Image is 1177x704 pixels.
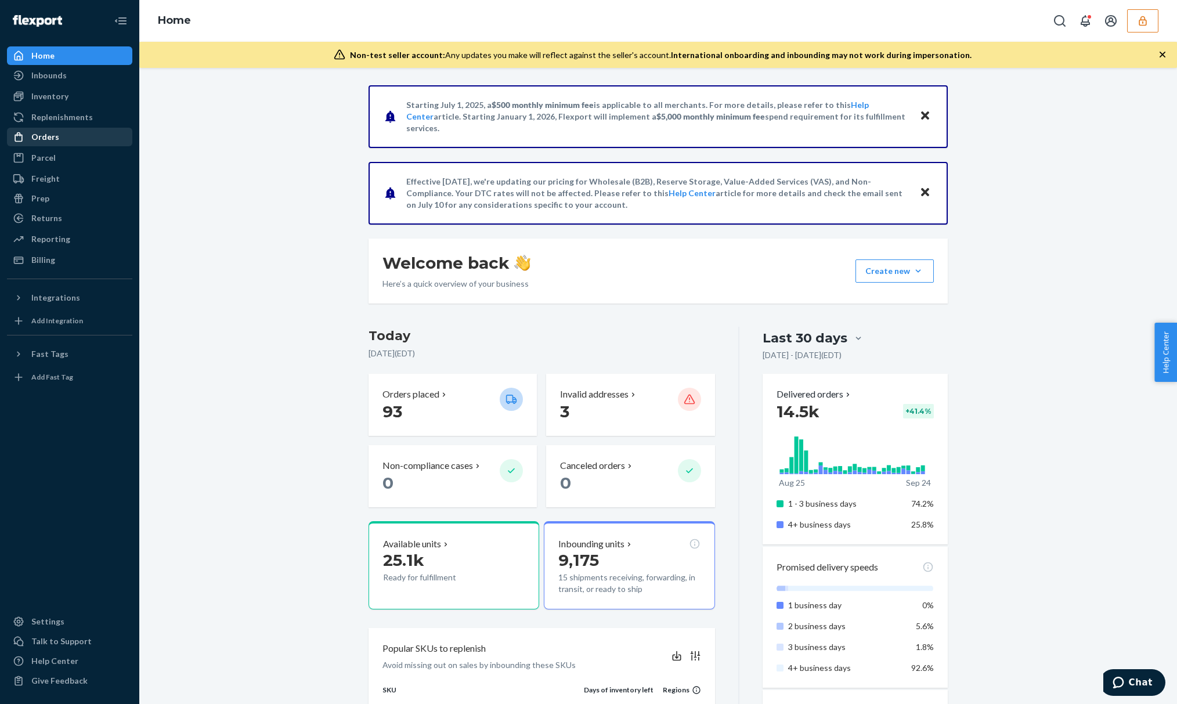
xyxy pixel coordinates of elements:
[31,212,62,224] div: Returns
[560,459,625,472] p: Canceled orders
[382,642,486,655] p: Popular SKUs to replenish
[31,173,60,185] div: Freight
[560,388,629,401] p: Invalid addresses
[911,519,934,529] span: 25.8%
[382,459,473,472] p: Non-compliance cases
[7,671,132,690] button: Give Feedback
[382,388,439,401] p: Orders placed
[855,259,934,283] button: Create new
[7,87,132,106] a: Inventory
[109,9,132,33] button: Close Navigation
[1154,323,1177,382] button: Help Center
[546,445,714,507] button: Canceled orders 0
[777,561,878,574] p: Promised delivery speeds
[7,66,132,85] a: Inbounds
[382,473,393,493] span: 0
[7,251,132,269] a: Billing
[514,255,530,271] img: hand-wave emoji
[922,600,934,610] span: 0%
[1099,9,1122,33] button: Open account menu
[492,100,594,110] span: $500 monthly minimum fee
[918,108,933,125] button: Close
[788,620,902,632] p: 2 business days
[31,193,49,204] div: Prep
[31,50,55,62] div: Home
[31,254,55,266] div: Billing
[7,149,132,167] a: Parcel
[558,550,599,570] span: 9,175
[7,169,132,188] a: Freight
[369,348,715,359] p: [DATE] ( EDT )
[382,659,576,671] p: Avoid missing out on sales by inbounding these SKUs
[369,374,537,436] button: Orders placed 93
[763,329,847,347] div: Last 30 days
[656,111,765,121] span: $5,000 monthly minimum fee
[31,233,70,245] div: Reporting
[383,537,441,551] p: Available units
[560,473,571,493] span: 0
[350,50,445,60] span: Non-test seller account:
[7,368,132,387] a: Add Fast Tag
[906,477,931,489] p: Sep 24
[788,641,902,653] p: 3 business days
[31,152,56,164] div: Parcel
[369,445,537,507] button: Non-compliance cases 0
[788,662,902,674] p: 4+ business days
[31,372,73,382] div: Add Fast Tag
[788,600,902,611] p: 1 business day
[654,685,701,695] div: Regions
[406,99,908,134] p: Starting July 1, 2025, a is applicable to all merchants. For more details, please refer to this a...
[383,550,424,570] span: 25.1k
[350,49,972,61] div: Any updates you make will reflect against the seller's account.
[31,348,68,360] div: Fast Tags
[31,111,93,123] div: Replenishments
[13,15,62,27] img: Flexport logo
[7,230,132,248] a: Reporting
[382,402,402,421] span: 93
[779,477,805,489] p: Aug 25
[31,70,67,81] div: Inbounds
[788,498,902,510] p: 1 - 3 business days
[911,663,934,673] span: 92.6%
[149,4,200,38] ol: breadcrumbs
[903,404,934,418] div: + 41.4 %
[1074,9,1097,33] button: Open notifications
[560,402,569,421] span: 3
[544,521,714,609] button: Inbounding units9,17515 shipments receiving, forwarding, in transit, or ready to ship
[7,612,132,631] a: Settings
[7,189,132,208] a: Prep
[31,675,88,687] div: Give Feedback
[558,537,624,551] p: Inbounding units
[383,572,490,583] p: Ready for fulfillment
[7,312,132,330] a: Add Integration
[31,636,92,647] div: Talk to Support
[7,345,132,363] button: Fast Tags
[7,288,132,307] button: Integrations
[671,50,972,60] span: International onboarding and inbounding may not work during impersonation.
[382,278,530,290] p: Here’s a quick overview of your business
[31,655,78,667] div: Help Center
[7,46,132,65] a: Home
[31,616,64,627] div: Settings
[7,652,132,670] a: Help Center
[31,316,83,326] div: Add Integration
[911,499,934,508] span: 74.2%
[7,209,132,228] a: Returns
[916,642,934,652] span: 1.8%
[669,188,716,198] a: Help Center
[558,572,700,595] p: 15 shipments receiving, forwarding, in transit, or ready to ship
[7,108,132,127] a: Replenishments
[31,131,59,143] div: Orders
[763,349,842,361] p: [DATE] - [DATE] ( EDT )
[918,185,933,201] button: Close
[546,374,714,436] button: Invalid addresses 3
[31,91,68,102] div: Inventory
[788,519,902,530] p: 4+ business days
[777,388,853,401] button: Delivered orders
[7,128,132,146] a: Orders
[777,402,819,421] span: 14.5k
[369,327,715,345] h3: Today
